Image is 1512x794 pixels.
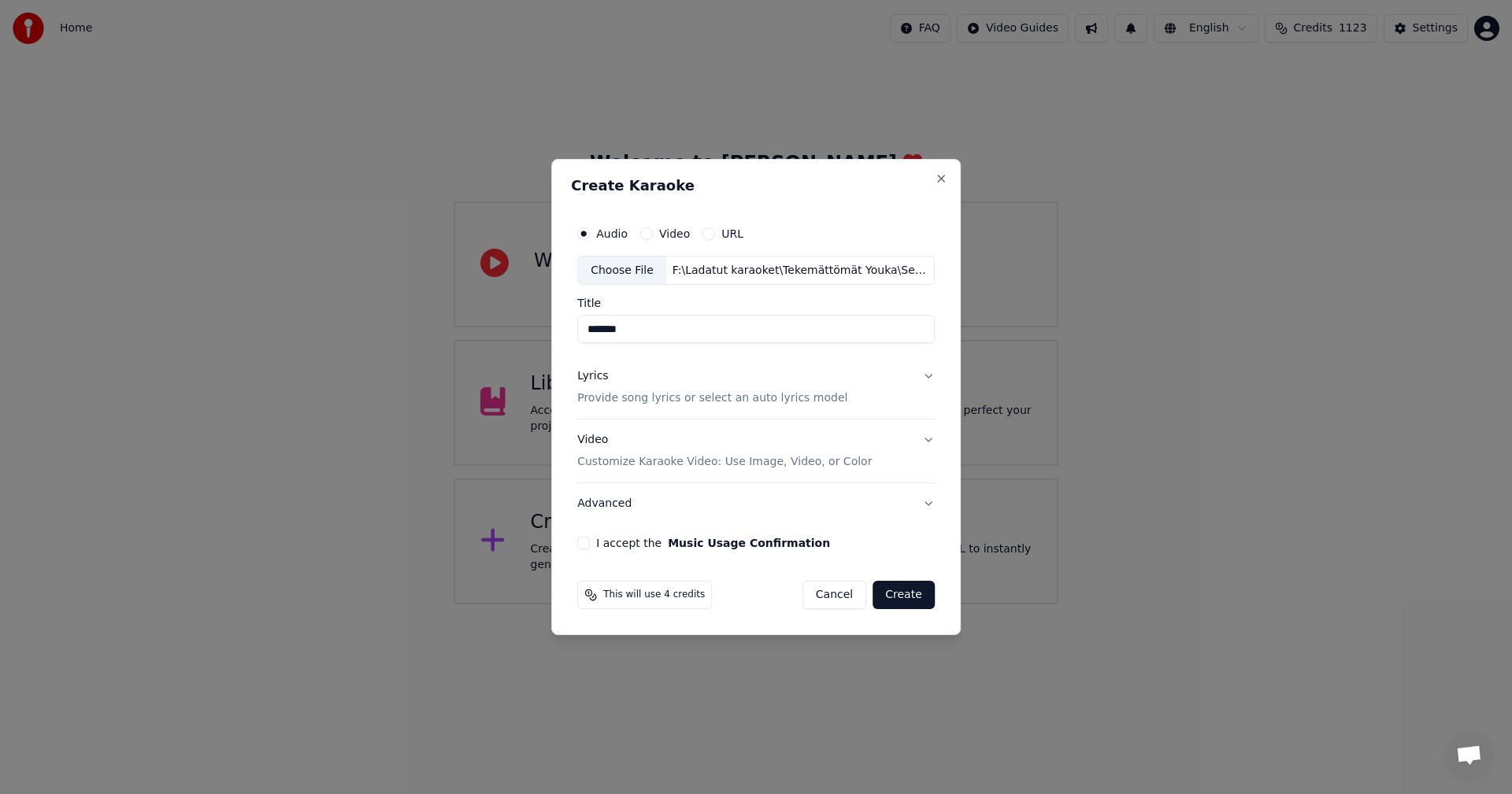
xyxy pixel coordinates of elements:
button: I accept the [668,537,830,548]
button: VideoCustomize Karaoke Video: Use Image, Video, or Color [577,420,935,483]
p: Customize Karaoke Video: Use Image, Video, or Color [577,454,872,470]
h2: Create Karaoke [571,179,941,193]
label: URL [721,228,743,239]
div: Video [577,433,872,471]
button: LyricsProvide song lyrics or select an auto lyrics model [577,356,935,419]
button: Cancel [802,581,866,609]
label: I accept the [596,537,830,548]
label: Title [577,298,935,309]
p: Provide song lyrics or select an auto lyrics model [577,391,847,407]
label: Audio [596,228,628,239]
div: Choose File [578,257,666,285]
span: This will use 4 credits [603,589,705,601]
button: Advanced [577,483,935,524]
div: Lyrics [577,369,608,385]
button: Create [873,581,935,609]
div: F:\Ladatut karaoket\Tekemättömät Youka\Sekalaista\Kalinka.m4a [666,263,934,279]
label: Video [659,228,690,239]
